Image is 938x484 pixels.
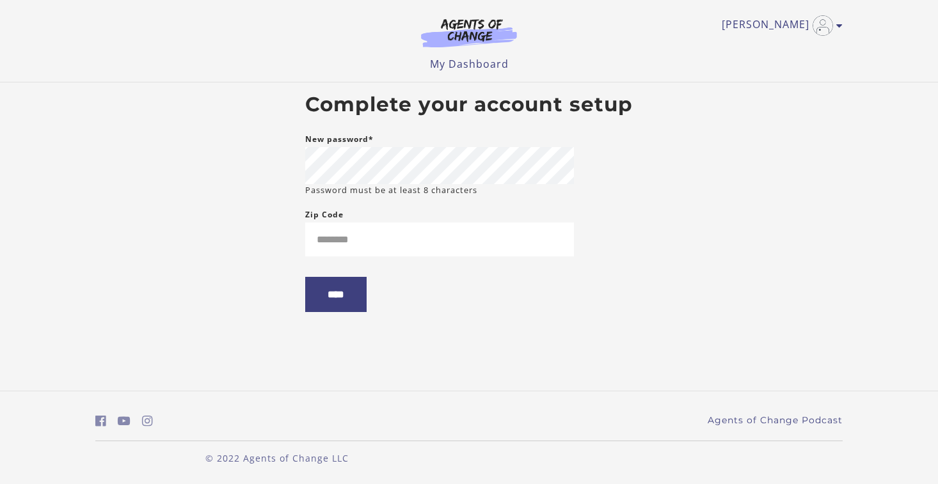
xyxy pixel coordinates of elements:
a: https://www.youtube.com/c/AgentsofChangeTestPrepbyMeaganMitchell (Open in a new window) [118,412,131,430]
a: https://www.instagram.com/agentsofchangeprep/ (Open in a new window) [142,412,153,430]
a: My Dashboard [430,57,509,71]
img: Agents of Change Logo [408,18,530,47]
a: Agents of Change Podcast [708,414,843,427]
h2: Complete your account setup [305,93,633,117]
label: Zip Code [305,207,344,222]
small: Password must be at least 8 characters [305,184,477,196]
i: https://www.youtube.com/c/AgentsofChangeTestPrepbyMeaganMitchell (Open in a new window) [118,415,131,427]
i: https://www.facebook.com/groups/aswbtestprep (Open in a new window) [95,415,106,427]
a: https://www.facebook.com/groups/aswbtestprep (Open in a new window) [95,412,106,430]
a: Toggle menu [722,15,836,36]
p: © 2022 Agents of Change LLC [95,451,459,465]
i: https://www.instagram.com/agentsofchangeprep/ (Open in a new window) [142,415,153,427]
label: New password* [305,132,374,147]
